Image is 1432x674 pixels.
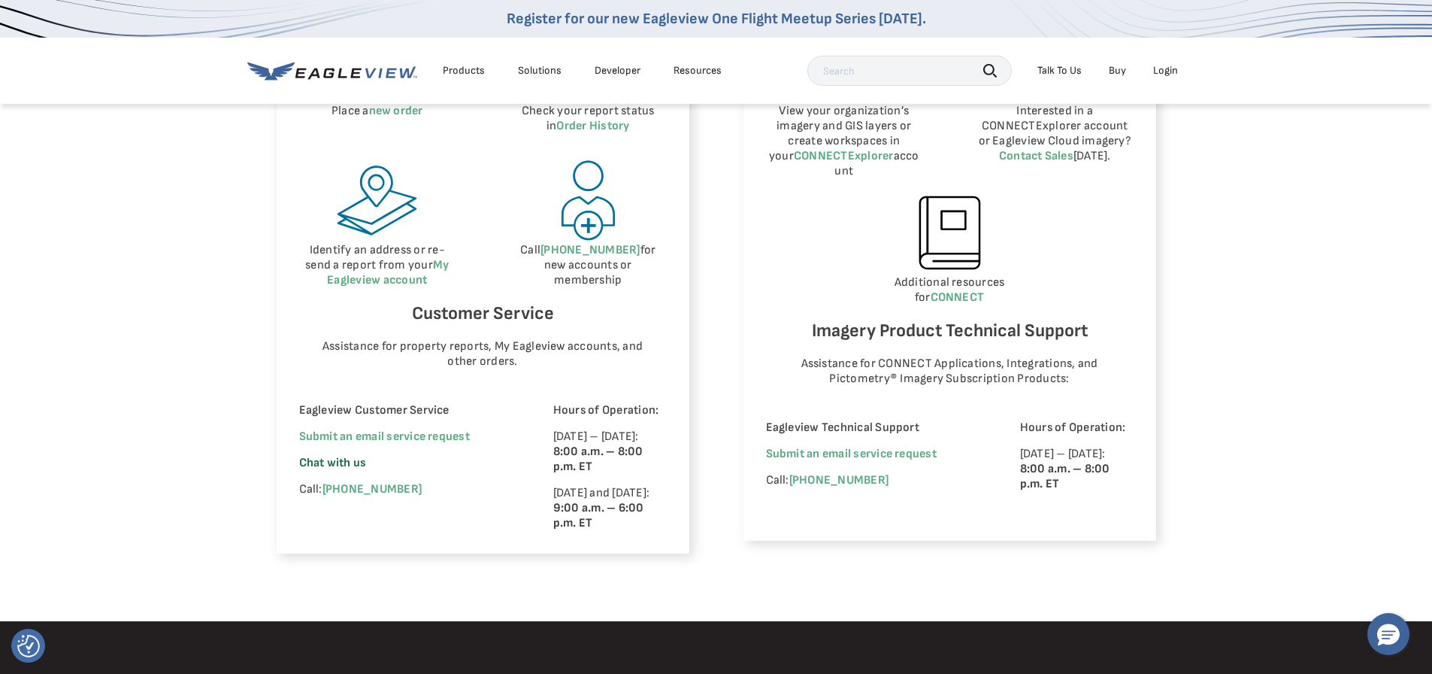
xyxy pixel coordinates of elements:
[766,104,923,179] p: View your organization’s imagery and GIS layers or create workspaces in your account
[766,420,979,436] p: Eagleview Technical Support
[780,357,1119,387] p: Assistance for CONNECT Applications, Integrations, and Pictometry® Imagery Subscription Products:
[510,243,667,288] p: Call for new accounts or membership
[299,104,456,119] p: Place a
[17,635,40,657] img: Revisit consent button
[507,10,926,28] a: Register for our new Eagleview One Flight Meetup Series [DATE].
[299,456,367,470] span: Chat with us
[553,445,643,474] strong: 8:00 a.m. – 8:00 p.m. ET
[553,501,644,530] strong: 9:00 a.m. – 6:00 p.m. ET
[299,403,512,418] p: Eagleview Customer Service
[674,64,722,77] div: Resources
[794,149,894,163] a: CONNECTExplorer
[369,104,423,118] a: new order
[17,635,40,657] button: Consent Preferences
[443,64,485,77] div: Products
[766,275,1134,305] p: Additional resources for
[556,119,629,133] a: Order History
[1153,64,1178,77] div: Login
[327,258,449,287] a: My Eagleview account
[299,482,512,497] p: Call:
[766,317,1134,345] h6: Imagery Product Technical Support
[1020,462,1110,491] strong: 8:00 a.m. – 8:00 p.m. ET
[313,339,652,369] p: Assistance for property reports, My Eagleview accounts, and other orders.
[807,56,1012,86] input: Search
[789,473,889,487] a: [PHONE_NUMBER]
[595,64,640,77] a: Developer
[999,149,1073,163] a: Contact Sales
[553,486,667,531] p: [DATE] and [DATE]:
[1020,420,1134,436] p: Hours of Operation:
[540,243,640,257] a: [PHONE_NUMBER]
[976,104,1134,164] p: Interested in a CONNECTExplorer account or Eagleview Cloud imagery? [DATE].
[299,243,456,288] p: Identify an address or re-send a report from your
[518,64,562,77] div: Solutions
[299,430,470,444] a: Submit an email service request
[510,104,667,134] p: Check your report status in
[553,430,667,475] p: [DATE] – [DATE]:
[1020,447,1134,492] p: [DATE] – [DATE]:
[1367,613,1409,655] button: Hello, have a question? Let’s chat.
[299,299,667,328] h6: Customer Service
[766,473,979,488] p: Call:
[766,447,937,461] a: Submit an email service request
[553,403,667,418] p: Hours of Operation:
[322,482,422,496] a: [PHONE_NUMBER]
[931,290,985,305] a: CONNECT
[1037,64,1082,77] div: Talk To Us
[1109,64,1126,77] a: Buy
